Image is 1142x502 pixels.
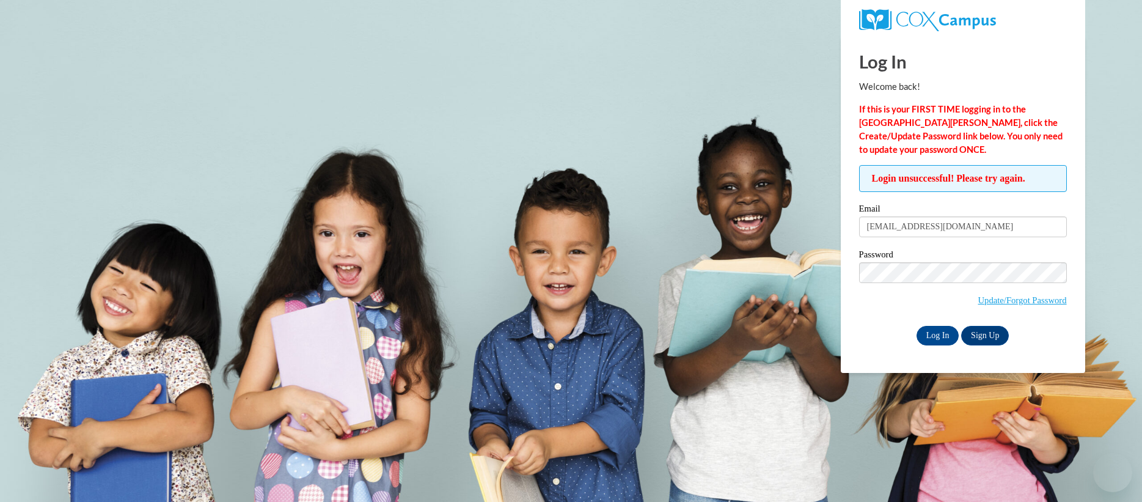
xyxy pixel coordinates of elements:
[859,80,1067,94] p: Welcome back!
[859,104,1063,155] strong: If this is your FIRST TIME logging in to the [GEOGRAPHIC_DATA][PERSON_NAME], click the Create/Upd...
[859,9,996,31] img: COX Campus
[859,49,1067,74] h1: Log In
[917,326,959,345] input: Log In
[859,250,1067,262] label: Password
[859,165,1067,192] span: Login unsuccessful! Please try again.
[859,9,1067,31] a: COX Campus
[978,295,1066,305] a: Update/Forgot Password
[1093,453,1132,492] iframe: Button to launch messaging window
[961,326,1009,345] a: Sign Up
[859,204,1067,216] label: Email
